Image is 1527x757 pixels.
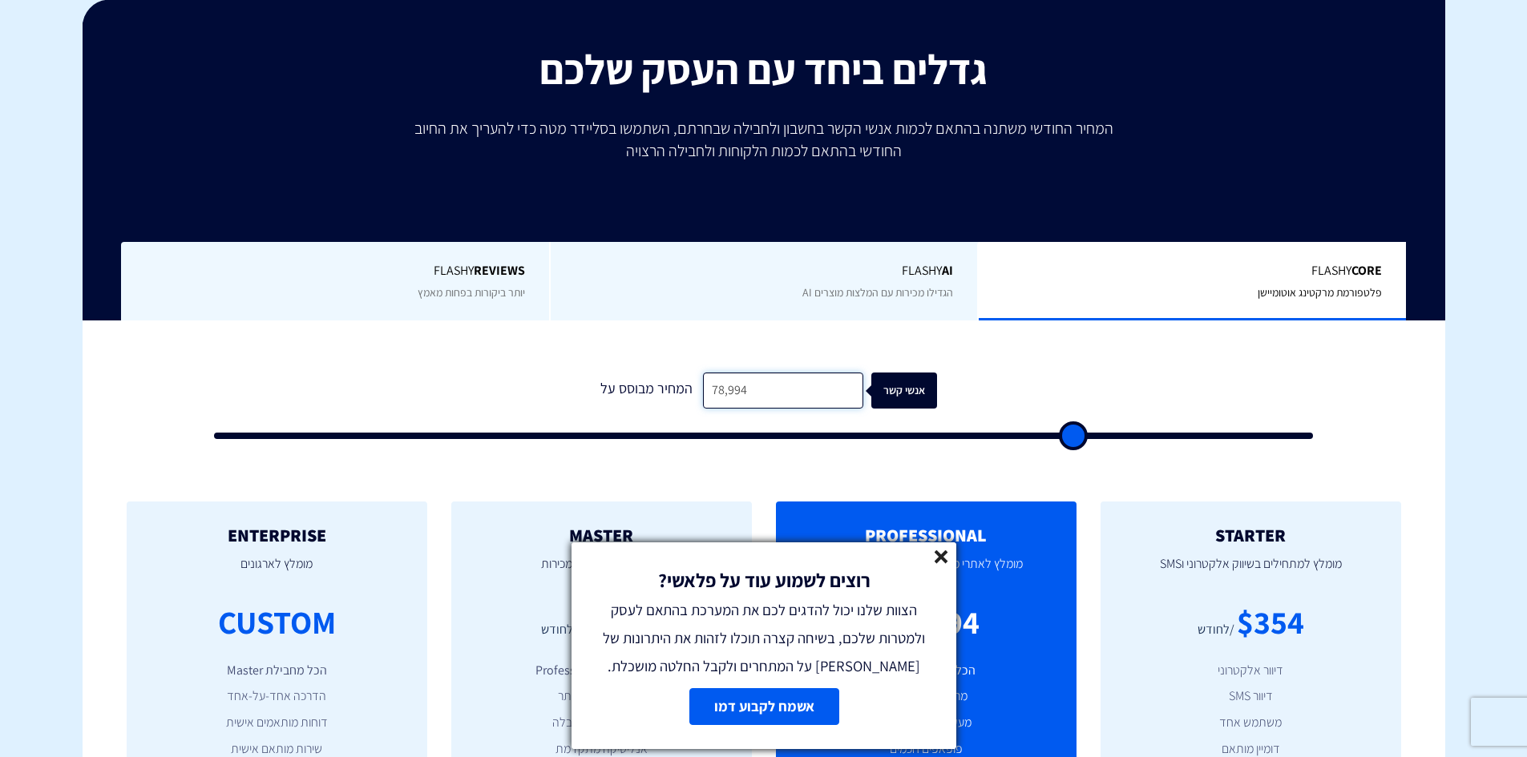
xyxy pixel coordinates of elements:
div: /לחודש [1198,621,1234,639]
div: CUSTOM [218,599,336,645]
div: המחיר מבוסס על [590,372,703,409]
li: פרסונליזציה באתר [475,687,728,706]
p: מומלץ לצוותי שיווק ומכירות [475,545,728,599]
li: הכל מחבילת Professional [475,662,728,680]
p: מומלץ למתחילים בשיווק אלקטרוני וSMS [1125,545,1377,599]
div: /לחודש [541,621,578,639]
h2: PROFESSIONAL [800,525,1052,545]
b: AI [942,262,953,279]
h2: גדלים ביחד עם העסק שלכם [95,46,1433,92]
span: Flashy [1003,262,1382,280]
li: דיוור אלקטרוני [1125,662,1377,680]
li: משתמש אחד [1125,714,1377,732]
b: Core [1351,262,1382,279]
div: אנשי קשר [884,372,950,409]
h2: MASTER [475,525,728,545]
p: המחיר החודשי משתנה בהתאם לכמות אנשי הקשר בחשבון ולחבילה שבחרתם, השתמשו בסליידר מטה כדי להעריך את ... [403,117,1125,162]
h2: STARTER [1125,525,1377,545]
li: הכל מחבילת Master [151,662,403,680]
li: דוחות מותאמים אישית [151,714,403,732]
span: פלטפורמת מרקטינג אוטומיישן [1258,285,1382,300]
span: Flashy [575,262,954,280]
div: $354 [1237,599,1304,645]
span: Flashy [145,262,525,280]
b: REVIEWS [474,262,525,279]
li: דיוור SMS [1125,687,1377,706]
span: יותר ביקורות בפחות מאמץ [418,285,525,300]
p: מומלץ לארגונים [151,545,403,599]
li: הדרכה אחד-על-אחד [151,687,403,706]
li: פופאפים ללא הגבלה [475,714,728,732]
h2: ENTERPRISE [151,525,403,545]
span: הגדילו מכירות עם המלצות מוצרים AI [802,285,953,300]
